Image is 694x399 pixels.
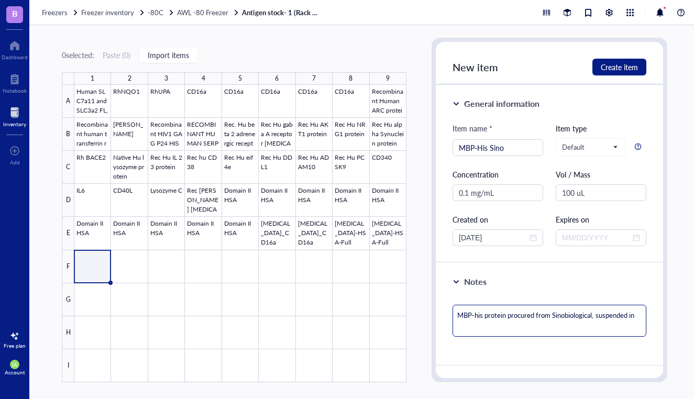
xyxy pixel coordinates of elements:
div: Notebook [3,87,27,94]
div: Vol / Mass [556,169,646,180]
a: Freezer inventory [81,8,146,17]
a: Notebook [3,71,27,94]
div: 7 [312,72,316,85]
div: Dashboard [2,54,28,60]
div: Notes [464,275,487,288]
div: Inventory [3,121,26,127]
div: Expires on [556,214,646,225]
div: A [62,85,74,118]
span: -80C [148,7,163,17]
div: 8 [349,72,352,85]
div: E [62,217,74,250]
span: New item [453,60,498,74]
a: Dashboard [2,37,28,60]
div: Add [10,159,20,165]
div: F [62,250,74,283]
span: Create item [601,63,638,71]
a: Antigen stock- 1 (Rack 1 shelf 1) [242,8,321,17]
div: Free plan [4,342,26,349]
div: 6 [275,72,279,85]
div: General information [464,97,539,110]
div: Source [464,379,490,391]
div: 0 selected: [62,49,94,61]
div: H [62,316,74,349]
div: B [62,118,74,151]
div: 3 [164,72,168,85]
span: B [12,7,18,20]
div: I [62,349,74,382]
button: Import items [139,47,198,63]
span: Default [562,142,617,152]
div: 4 [202,72,205,85]
input: MM/DD/YYYY [459,232,527,243]
div: D [62,184,74,217]
div: C [62,151,74,184]
div: Item name [453,123,492,134]
a: Freezers [42,8,79,17]
span: Freezer inventory [81,7,134,17]
a: Inventory [3,104,26,127]
div: Created on [453,214,543,225]
div: 5 [238,72,242,85]
div: G [62,283,74,316]
a: -80CAWL -80 Freezer [148,8,240,17]
span: Import items [148,51,189,59]
div: 9 [386,72,390,85]
span: IA [12,361,17,368]
span: AWL -80 Freezer [177,7,228,17]
div: 2 [128,72,131,85]
textarea: MBP-his protein procured from Sinobiological, suspended in [453,305,646,337]
button: Create item [592,59,646,75]
div: Item type [556,123,646,134]
div: Account [5,369,25,375]
div: Concentration [453,169,543,180]
button: Paste (0) [103,47,130,63]
div: 1 [91,72,94,85]
span: Freezers [42,7,68,17]
input: MM/DD/YYYY [562,232,631,243]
